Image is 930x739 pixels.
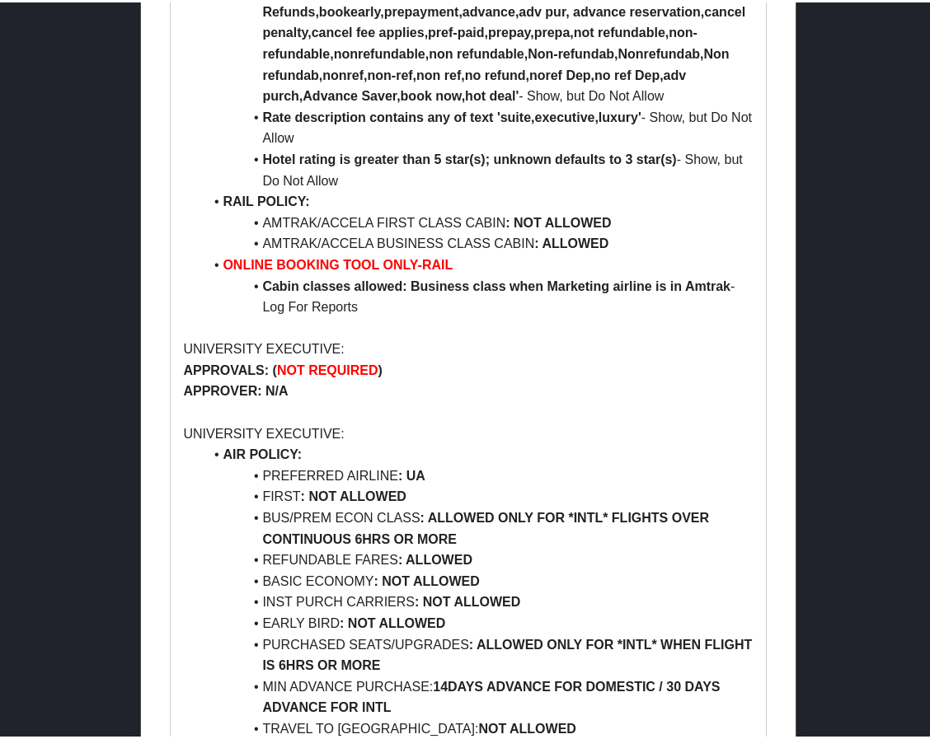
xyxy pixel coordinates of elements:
strong: NOT ALLOWED [478,719,576,733]
li: BUS/PREM ECON CLASS [203,505,753,547]
p: UNIVERSITY EXECUTIVE: [183,421,753,442]
strong: NOT REQUIRED [277,361,378,375]
strong: APPROVALS: [183,361,269,375]
strong: : ALLOWED [534,234,608,248]
li: PREFERRED AIRLINE [203,463,753,484]
li: - Show, but Do Not Allow [203,147,753,189]
li: EARLY BIRD [203,610,753,632]
li: AMTRAK/ACCELA FIRST CLASS CABIN [203,210,753,232]
strong: ) [378,361,383,375]
strong: RAIL POLICY: [223,192,309,206]
strong: : ALLOWED ONLY FOR *INTL* WHEN FLIGHT IS 6HRS OR MORE [262,635,755,671]
strong: : [398,550,402,564]
strong: : ALLOWED ONLY FOR *INTL* FLIGHTS OVER CONTINUOUS 6HRS OR MORE [262,508,712,544]
li: AMTRAK/ACCELA BUSINESS CLASS CABIN [203,231,753,252]
strong: AIR POLICY: [223,445,302,459]
strong: 14DAYS ADVANCE FOR DOMESTIC / 30 DAYS ADVANCE FOR INTL [262,677,723,713]
strong: ( [273,361,277,375]
strong: : NOT ALLOWED [415,592,520,606]
strong: : NOT ALLOWED [301,487,406,501]
strong: : NOT ALLOWED [374,572,480,586]
strong: Cabin classes allowed: Business class when Marketing airline is in Amtrak [262,277,730,291]
li: INST PURCH CARRIERS [203,589,753,610]
strong: Hotel rating is greater than 5 star(s); unknown defaults to 3 star(s) [262,150,676,164]
li: MIN ADVANCE PURCHASE: [203,674,753,716]
strong: : UA [398,466,425,480]
li: - Log For Reports [203,274,753,316]
strong: ALLOWED [406,550,472,564]
li: - Show, but Do Not Allow [203,105,753,147]
li: BASIC ECONOMY [203,568,753,590]
li: PURCHASED SEATS/UPGRADES [203,632,753,674]
strong: : NOT ALLOWED [340,614,445,628]
li: REFUNDABLE FARES [203,547,753,568]
strong: Rate description contains any of text 'suite,executive,luxury' [262,108,641,122]
strong: : NOT ALLOWED [505,213,611,227]
li: FIRST [203,484,753,505]
strong: ONLINE BOOKING TOOL ONLY-RAIL [223,255,453,269]
li: TRAVEL TO [GEOGRAPHIC_DATA]: [203,716,753,737]
p: UNIVERSITY EXECUTIVE: [183,336,753,358]
strong: APPROVER: N/A [183,381,288,395]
